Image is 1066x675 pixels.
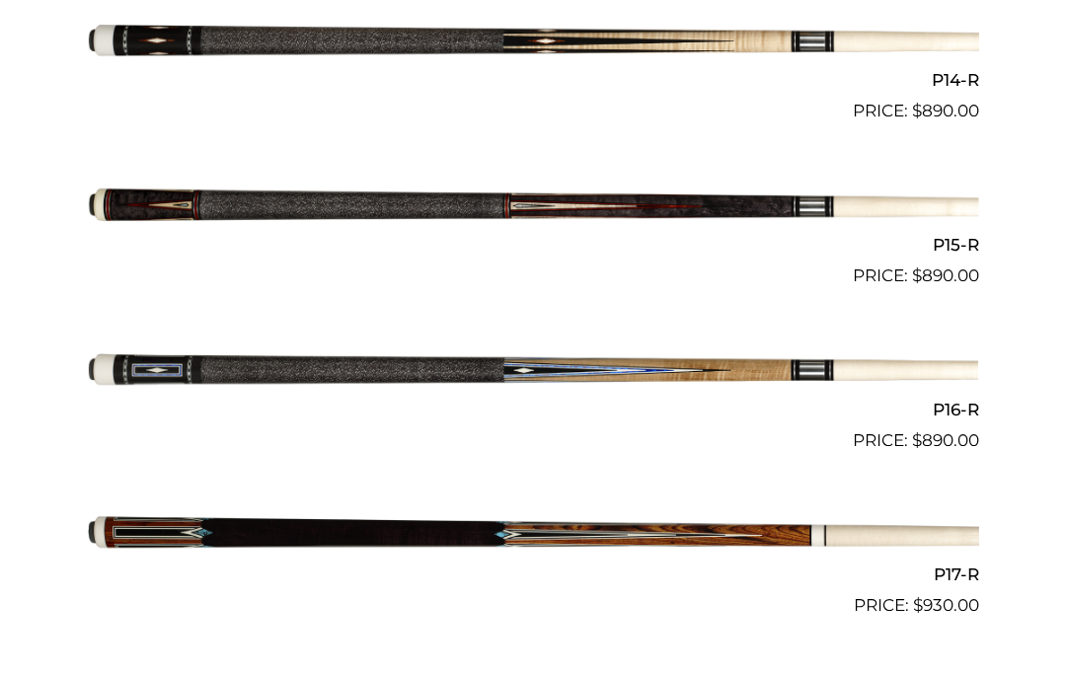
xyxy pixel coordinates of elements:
[87,297,979,453] a: P16-R $890.00
[87,462,979,618] a: P17-R $930.00
[913,595,979,615] bdi: 930.00
[87,462,979,610] img: P17-R
[912,265,922,285] span: $
[912,265,979,285] bdi: 890.00
[912,430,979,450] bdi: 890.00
[87,132,979,280] img: P15-R
[87,132,979,288] a: P15-R $890.00
[912,430,922,450] span: $
[913,595,923,615] span: $
[912,101,979,120] bdi: 890.00
[87,297,979,445] img: P16-R
[912,101,922,120] span: $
